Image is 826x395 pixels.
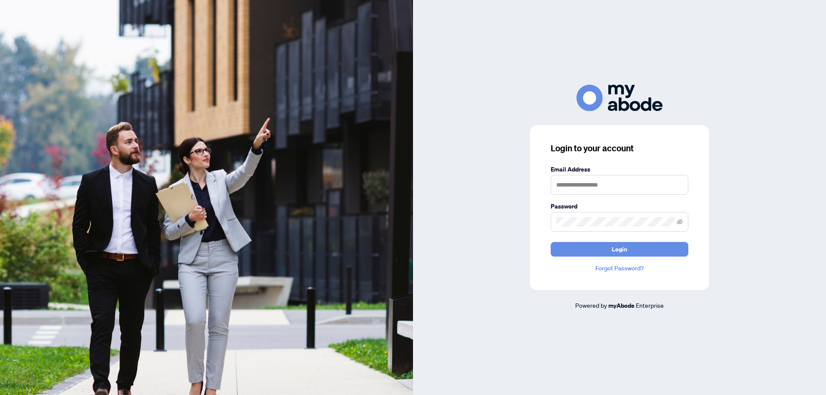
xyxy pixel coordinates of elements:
[636,301,664,309] span: Enterprise
[575,301,607,309] span: Powered by
[551,263,688,273] a: Forgot Password?
[612,242,627,256] span: Login
[551,202,688,211] label: Password
[576,85,663,111] img: ma-logo
[551,165,688,174] label: Email Address
[551,142,688,154] h3: Login to your account
[551,242,688,257] button: Login
[608,301,635,310] a: myAbode
[677,219,683,225] span: eye-invisible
